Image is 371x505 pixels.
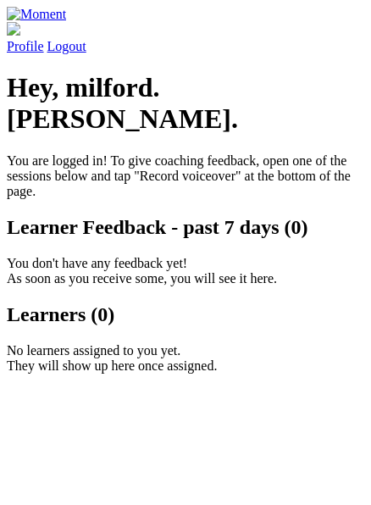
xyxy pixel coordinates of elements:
[7,153,364,199] p: You are logged in! To give coaching feedback, open one of the sessions below and tap "Record voic...
[7,343,364,374] p: No learners assigned to you yet. They will show up here once assigned.
[7,72,364,135] h1: Hey, milford.[PERSON_NAME].
[7,7,66,22] img: Moment
[7,256,364,286] p: You don't have any feedback yet! As soon as you receive some, you will see it here.
[7,303,364,326] h2: Learners (0)
[7,22,364,53] a: Profile
[7,22,20,36] img: default_avatar-b4e2223d03051bc43aaaccfb402a43260a3f17acc7fafc1603fdf008d6cba3c9.png
[47,39,86,53] a: Logout
[7,216,364,239] h2: Learner Feedback - past 7 days (0)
